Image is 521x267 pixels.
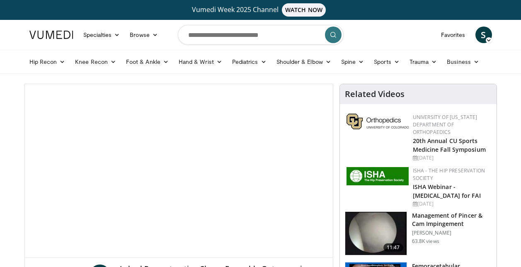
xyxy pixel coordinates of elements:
[29,31,73,39] img: VuMedi Logo
[413,114,477,136] a: University of [US_STATE] Department of Orthopaedics
[282,3,326,17] span: WATCH NOW
[413,183,481,199] a: ISHA Webinar - [MEDICAL_DATA] for FAI
[347,114,409,129] img: 355603a8-37da-49b6-856f-e00d7e9307d3.png.150x105_q85_autocrop_double_scale_upscale_version-0.2.png
[383,243,403,252] span: 11:47
[412,211,492,228] h3: Management of Pincer & Cam Impingement
[405,53,442,70] a: Trauma
[25,84,333,258] video-js: Video Player
[345,211,492,255] a: 11:47 Management of Pincer & Cam Impingement [PERSON_NAME] 63.8K views
[413,200,490,208] div: [DATE]
[347,167,409,185] img: a9f71565-a949-43e5-a8b1-6790787a27eb.jpg.150x105_q85_autocrop_double_scale_upscale_version-0.2.jpg
[78,27,125,43] a: Specialties
[412,238,439,245] p: 63.8K views
[413,154,490,162] div: [DATE]
[24,53,70,70] a: Hip Recon
[227,53,271,70] a: Pediatrics
[31,3,491,17] a: Vumedi Week 2025 ChannelWATCH NOW
[345,212,407,255] img: 38483_0000_3.png.150x105_q85_crop-smart_upscale.jpg
[125,27,163,43] a: Browse
[413,167,485,182] a: ISHA - The Hip Preservation Society
[174,53,227,70] a: Hand & Wrist
[271,53,336,70] a: Shoulder & Elbow
[436,27,470,43] a: Favorites
[345,89,405,99] h4: Related Videos
[336,53,369,70] a: Spine
[475,27,492,43] a: S
[369,53,405,70] a: Sports
[70,53,121,70] a: Knee Recon
[412,230,492,236] p: [PERSON_NAME]
[178,25,344,45] input: Search topics, interventions
[442,53,484,70] a: Business
[413,137,486,153] a: 20th Annual CU Sports Medicine Fall Symposium
[121,53,174,70] a: Foot & Ankle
